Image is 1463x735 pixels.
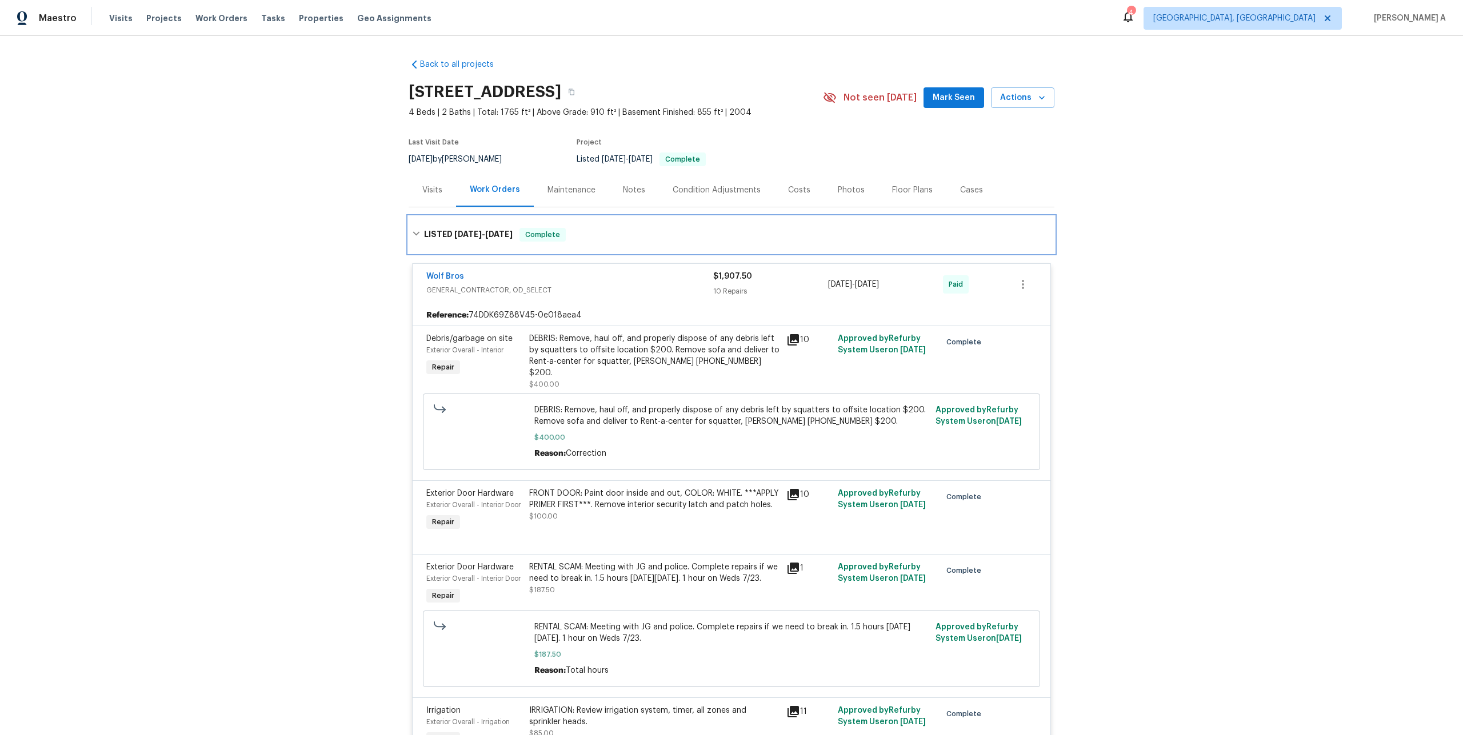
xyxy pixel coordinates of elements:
a: Back to all projects [409,59,518,70]
span: Approved by Refurby System User on [838,706,926,726]
div: Work Orders [470,184,520,195]
span: RENTAL SCAM: Meeting with JG and police. Complete repairs if we need to break in. 1.5 hours [DATE... [534,621,929,644]
span: Approved by Refurby System User on [936,406,1022,425]
span: [DATE] [900,575,926,583]
span: Exterior Overall - Interior [426,347,503,354]
span: Exterior Door Hardware [426,489,514,497]
span: Approved by Refurby System User on [838,335,926,354]
span: [PERSON_NAME] A [1369,13,1446,24]
span: GENERAL_CONTRACTOR, OD_SELECT [426,284,713,296]
h6: LISTED [424,228,513,242]
span: [DATE] [900,501,926,509]
div: Condition Adjustments [673,184,761,196]
div: 11 [786,705,831,718]
span: Correction [566,449,606,457]
span: Approved by Refurby System User on [838,489,926,509]
span: Not seen [DATE] [844,92,917,103]
span: Complete [946,565,986,576]
button: Mark Seen [924,87,984,109]
span: Repair [427,590,459,601]
div: Cases [960,184,983,196]
span: - [454,230,513,238]
button: Copy Address [561,82,582,102]
span: Actions [1000,91,1045,105]
span: Approved by Refurby System User on [936,623,1022,642]
span: Irrigation [426,706,461,714]
span: $187.50 [534,649,929,660]
div: LISTED [DATE]-[DATE]Complete [409,216,1054,253]
div: 1 [786,561,831,575]
div: IRRIGATION: Review irrigation system, timer, all zones and sprinkler heads. [529,705,780,728]
span: DEBRIS: Remove, haul off, and properly dispose of any debris left by squatters to offsite locatio... [534,404,929,427]
span: Exterior Overall - Irrigation [426,718,510,725]
span: Listed [577,155,706,163]
div: Visits [422,184,442,196]
span: [DATE] [900,718,926,726]
div: 4 [1127,7,1135,18]
span: $1,907.50 [713,272,752,280]
span: Debris/garbage on site [426,335,513,343]
div: FRONT DOOR: Paint door inside and out, COLOR: WHITE. ***APPLY PRIMER FIRST***. Remove interior se... [529,488,780,511]
span: [DATE] [996,634,1022,642]
b: Reference: [426,310,469,321]
span: [DATE] [602,155,626,163]
div: DEBRIS: Remove, haul off, and properly dispose of any debris left by squatters to offsite locatio... [529,333,780,379]
span: Last Visit Date [409,139,459,146]
span: $100.00 [529,513,558,520]
span: Tasks [261,14,285,22]
span: Mark Seen [933,91,975,105]
span: Approved by Refurby System User on [838,563,926,583]
span: Complete [946,491,986,503]
span: - [828,279,879,290]
div: 10 Repairs [713,286,828,297]
span: [DATE] [629,155,653,163]
span: Complete [946,336,986,348]
span: Exterior Overall - Interior Door [426,575,521,582]
span: Total hours [566,666,609,674]
span: Reason: [534,666,566,674]
span: [DATE] [454,230,482,238]
span: Exterior Overall - Interior Door [426,501,521,508]
span: Complete [946,708,986,720]
div: Costs [788,184,810,196]
span: Reason: [534,449,566,457]
span: Project [577,139,602,146]
span: Repair [427,516,459,528]
div: RENTAL SCAM: Meeting with JG and police. Complete repairs if we need to break in. 1.5 hours [DATE... [529,561,780,584]
span: [DATE] [900,346,926,354]
div: 10 [786,333,831,347]
span: $400.00 [534,432,929,443]
a: Wolf Bros [426,272,464,280]
h2: [STREET_ADDRESS] [409,86,561,98]
div: Maintenance [547,184,595,196]
span: Repair [427,362,459,373]
span: - [602,155,653,163]
span: Geo Assignments [357,13,431,24]
span: Complete [661,156,705,163]
span: Properties [299,13,343,24]
div: Photos [838,184,865,196]
span: Work Orders [195,13,247,24]
span: [DATE] [996,417,1022,425]
span: [DATE] [485,230,513,238]
span: Projects [146,13,182,24]
span: $187.50 [529,587,555,593]
span: [DATE] [855,280,879,288]
span: Paid [949,279,968,290]
span: Exterior Door Hardware [426,563,514,571]
div: 10 [786,488,831,501]
div: Notes [623,184,645,196]
div: 74DDK69Z88V45-0e018aea4 [413,305,1050,326]
div: by [PERSON_NAME] [409,152,515,166]
span: 4 Beds | 2 Baths | Total: 1765 ft² | Above Grade: 910 ft² | Basement Finished: 855 ft² | 2004 [409,107,823,118]
span: $400.00 [529,381,559,388]
span: [DATE] [828,280,852,288]
span: [DATE] [409,155,433,163]
span: [GEOGRAPHIC_DATA], [GEOGRAPHIC_DATA] [1153,13,1316,24]
span: Visits [109,13,133,24]
button: Actions [991,87,1054,109]
span: Complete [521,229,565,240]
div: Floor Plans [892,184,933,196]
span: Maestro [39,13,77,24]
